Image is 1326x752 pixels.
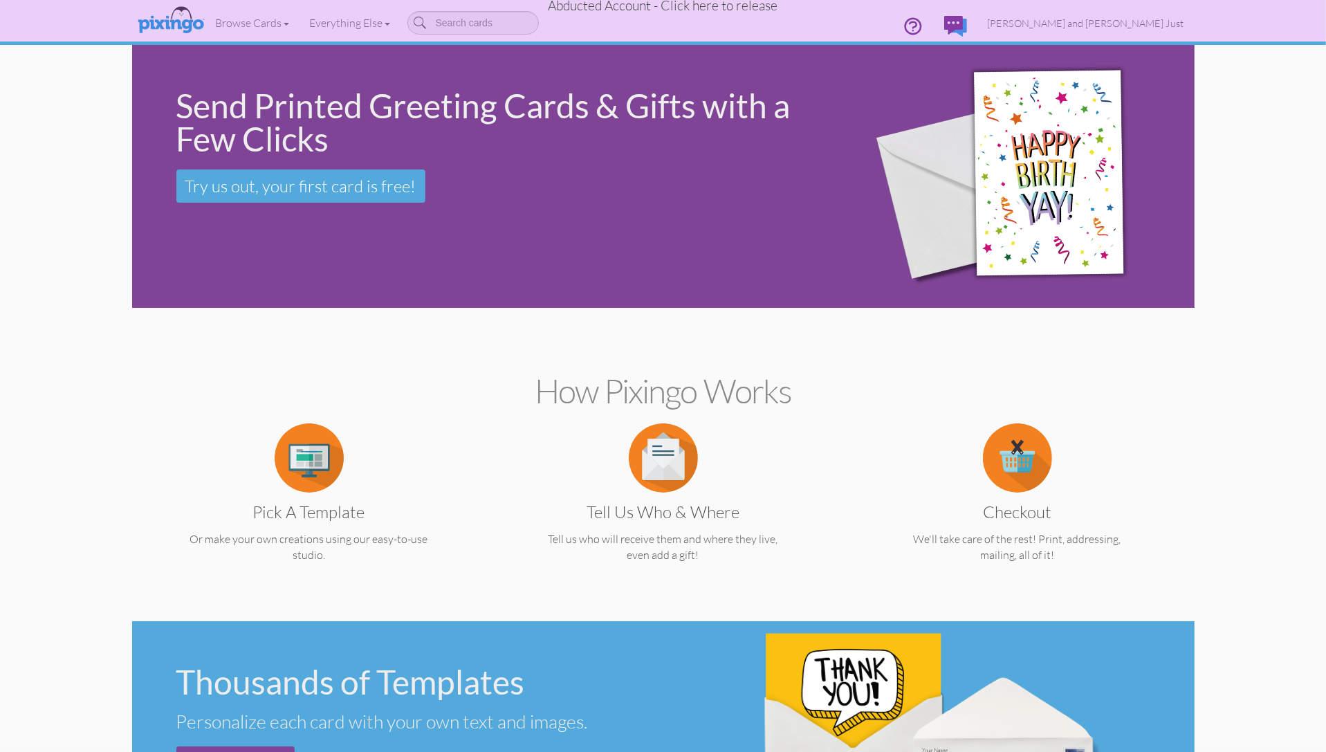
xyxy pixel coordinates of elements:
div: Personalize each card with your own text and images. [176,710,652,733]
input: Search cards [407,11,539,35]
img: item.alt [275,423,344,493]
img: pixingo logo [134,3,208,38]
p: Tell us who will receive them and where they live, even add a gift! [513,531,813,563]
div: Send Printed Greeting Cards & Gifts with a Few Clicks [176,89,829,156]
h3: Pick a Template [169,503,449,521]
h3: Tell us Who & Where [524,503,803,521]
a: Browse Cards [205,6,300,40]
div: Thousands of Templates [176,666,652,699]
a: Checkout We'll take care of the rest! Print, addressing, mailing, all of it! [867,450,1168,563]
a: Everything Else [300,6,400,40]
img: 942c5090-71ba-4bfc-9a92-ca782dcda692.png [851,26,1186,328]
h3: Checkout [878,503,1157,521]
span: [PERSON_NAME] and [PERSON_NAME] Just [988,17,1184,29]
img: item.alt [983,423,1052,493]
a: Try us out, your first card is free! [176,169,425,203]
span: Try us out, your first card is free! [185,176,416,196]
p: Or make your own creations using our easy-to-use studio. [159,531,459,563]
p: We'll take care of the rest! Print, addressing, mailing, all of it! [867,531,1168,563]
h2: How Pixingo works [156,373,1170,410]
img: item.alt [629,423,698,493]
a: Tell us Who & Where Tell us who will receive them and where they live, even add a gift! [513,450,813,563]
a: [PERSON_NAME] and [PERSON_NAME] Just [977,6,1195,41]
a: Pick a Template Or make your own creations using our easy-to-use studio. [159,450,459,563]
img: comments.svg [944,16,967,37]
